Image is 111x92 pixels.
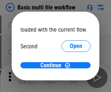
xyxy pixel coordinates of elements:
[20,54,91,61] div: second.xlsx
[40,63,62,68] span: Continue
[62,40,91,52] button: Open
[20,62,91,68] button: ContinueContinue
[20,43,37,50] div: Second
[70,43,82,49] span: Open
[64,62,71,68] img: Continue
